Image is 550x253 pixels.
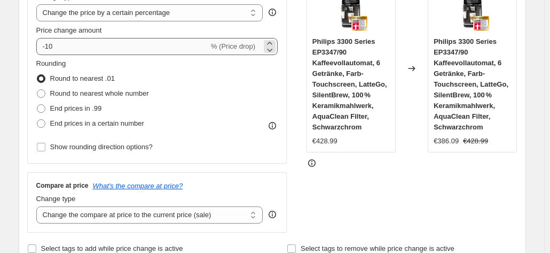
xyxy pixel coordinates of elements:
[211,42,255,50] span: % (Price drop)
[50,89,149,97] span: Round to nearest whole number
[36,181,89,190] h3: Compare at price
[463,136,488,147] strike: €428.99
[434,37,508,131] span: Philips 3300 Series EP3347/90 Kaffeevollautomat, 6 Getränke, Farb-Touchscreen, LatteGo, SilentBre...
[36,195,76,203] span: Change type
[36,38,209,55] input: -15
[312,37,387,131] span: Philips 3300 Series EP3347/90 Kaffeevollautomat, 6 Getränke, Farb-Touchscreen, LatteGo, SilentBre...
[50,119,144,127] span: End prices in a certain number
[434,136,459,147] div: €386.09
[50,74,115,82] span: Round to nearest .01
[41,244,183,252] span: Select tags to add while price change is active
[36,59,66,67] span: Rounding
[267,7,278,18] div: help
[312,136,337,147] div: €428.99
[50,143,153,151] span: Show rounding direction options?
[267,209,278,220] div: help
[301,244,454,252] span: Select tags to remove while price change is active
[93,182,183,190] button: What's the compare at price?
[36,26,102,34] span: Price change amount
[50,104,102,112] span: End prices in .99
